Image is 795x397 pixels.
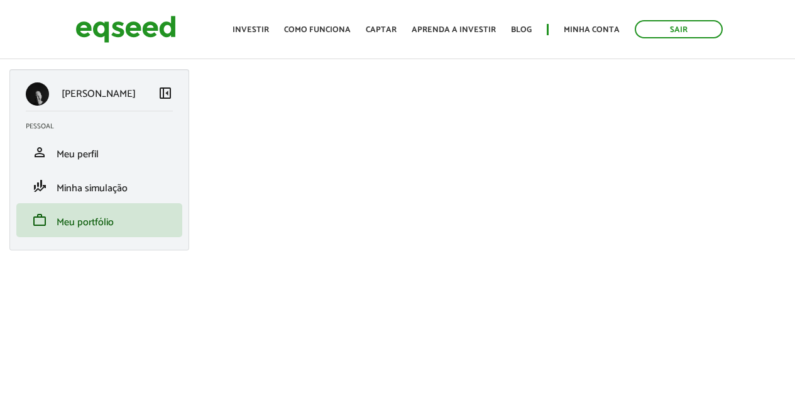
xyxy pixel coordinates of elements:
p: [PERSON_NAME] [62,88,136,100]
a: Blog [511,26,532,34]
span: Meu portfólio [57,214,114,231]
a: workMeu portfólio [26,213,173,228]
a: Captar [366,26,397,34]
span: Minha simulação [57,180,128,197]
li: Meu portfólio [16,203,182,237]
span: work [32,213,47,228]
span: Meu perfil [57,146,99,163]
a: Colapsar menu [158,86,173,103]
span: person [32,145,47,160]
li: Meu perfil [16,135,182,169]
a: finance_modeMinha simulação [26,179,173,194]
h2: Pessoal [26,123,182,130]
a: Sair [635,20,723,38]
span: finance_mode [32,179,47,194]
span: left_panel_close [158,86,173,101]
a: Aprenda a investir [412,26,496,34]
img: EqSeed [75,13,176,46]
a: Investir [233,26,269,34]
a: Minha conta [564,26,620,34]
a: personMeu perfil [26,145,173,160]
li: Minha simulação [16,169,182,203]
a: Como funciona [284,26,351,34]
